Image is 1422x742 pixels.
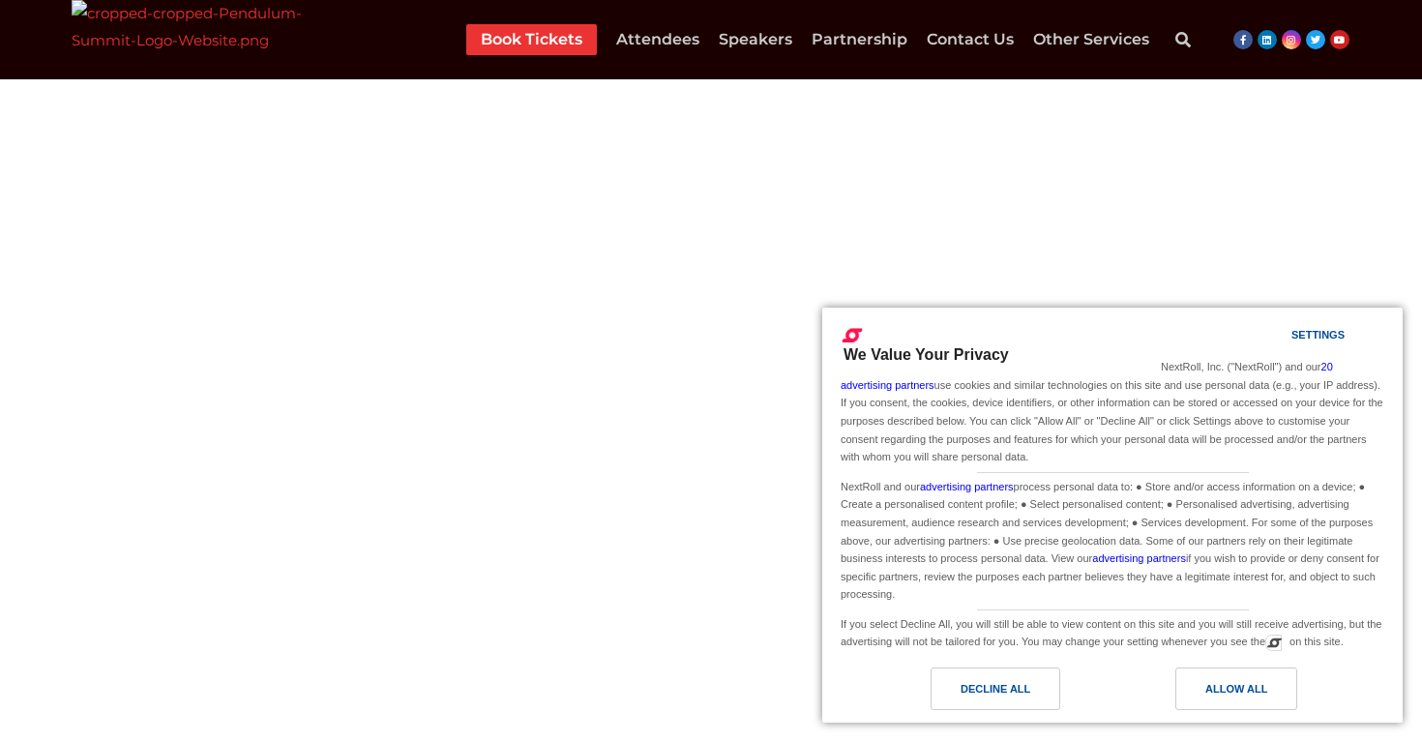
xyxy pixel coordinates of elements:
[837,356,1388,467] div: NextRoll, Inc. ("NextRoll") and our use cookies and similar technologies on this site and use per...
[1164,20,1202,59] div: Search
[1258,319,1304,355] a: Settings
[812,24,907,55] a: Partnership
[927,24,1014,55] a: Contact Us
[837,610,1388,653] div: If you select Decline All, you will still be able to view content on this site and you will still...
[1033,24,1149,55] a: Other Services
[1092,552,1186,564] a: advertising partners
[481,24,582,55] a: Book Tickets
[616,24,699,55] a: Attendees
[920,481,1014,492] a: advertising partners
[1112,668,1391,720] a: Allow All
[1291,324,1345,345] div: Settings
[1205,678,1267,699] div: Allow All
[841,361,1333,391] a: 20 advertising partners
[466,24,1149,55] nav: Menu
[844,346,1009,363] span: We Value Your Privacy
[719,24,792,55] a: Speakers
[961,678,1030,699] div: Decline All
[837,473,1388,606] div: NextRoll and our process personal data to: ● Store and/or access information on a device; ● Creat...
[834,668,1112,720] a: Decline All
